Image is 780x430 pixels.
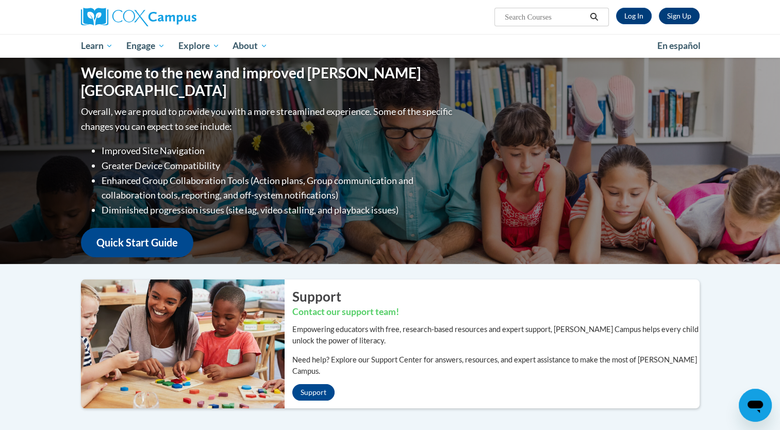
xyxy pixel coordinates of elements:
span: En español [657,40,701,51]
a: Cox Campus [81,8,277,26]
img: ... [73,279,285,408]
span: About [233,40,268,52]
a: Explore [172,34,226,58]
p: Need help? Explore our Support Center for answers, resources, and expert assistance to make the m... [292,354,700,377]
h2: Support [292,287,700,306]
span: Learn [80,40,113,52]
span: Engage [126,40,165,52]
p: Empowering educators with free, research-based resources and expert support, [PERSON_NAME] Campus... [292,324,700,346]
img: Cox Campus [81,8,196,26]
a: En español [651,35,707,57]
a: About [226,34,274,58]
a: Log In [616,8,652,24]
p: Overall, we are proud to provide you with a more streamlined experience. Some of the specific cha... [81,104,455,134]
div: Main menu [65,34,715,58]
h3: Contact our support team! [292,306,700,319]
h1: Welcome to the new and improved [PERSON_NAME][GEOGRAPHIC_DATA] [81,64,455,99]
li: Greater Device Compatibility [102,158,455,173]
iframe: Button to launch messaging window [739,389,772,422]
li: Improved Site Navigation [102,143,455,158]
a: Engage [120,34,172,58]
a: Support [292,384,335,401]
button: Search [586,11,602,23]
li: Diminished progression issues (site lag, video stalling, and playback issues) [102,203,455,218]
span: Explore [178,40,220,52]
input: Search Courses [504,11,586,23]
a: Quick Start Guide [81,228,193,257]
a: Learn [74,34,120,58]
li: Enhanced Group Collaboration Tools (Action plans, Group communication and collaboration tools, re... [102,173,455,203]
a: Register [659,8,700,24]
